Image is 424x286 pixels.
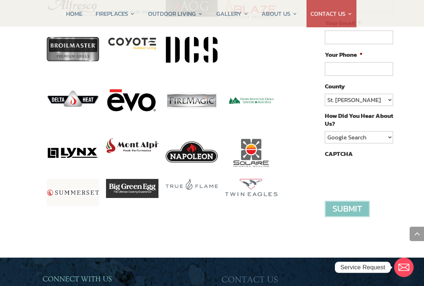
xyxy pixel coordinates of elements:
[166,74,218,127] img: FireMagic Grills
[106,43,158,53] a: american-made-grills-logo
[47,138,99,167] img: lynx-grills-vector-logo
[47,199,99,209] a: summerset grills logo
[106,179,158,198] img: BIG GREEN EGG WEB LOGO
[42,275,112,283] span: CONNECT WITH US
[225,189,277,199] a: twin eagles logo<br />
[166,179,218,190] img: Trueflame-Primary-Logo
[225,120,277,129] a: green mountain grills jacksonville fl ormond beach fl CSS Fireplaces & Outdoor Living (Formerly C...
[106,191,158,200] a: big green egg grill jacksonville
[47,55,99,64] a: Alfresco grill logo
[325,150,353,158] label: CAPTCHA
[47,37,99,61] img: broilmastergrillslogo
[325,112,393,128] label: How Did You Hear About Us?
[106,120,158,129] a: evo grills jacksonville fl ormond beach fl CSS Fireplaces & Outdoor Living (Formerly Construction...
[106,146,158,156] a: evo grills jacksonville fl ormond beach fl CSS Fireplaces & Outdoor Living (Formerly Construction...
[325,201,370,217] input: Submit
[394,258,414,277] a: Email
[166,56,218,65] a: aog grill for outdoor kitchens in jacksonville
[166,138,218,166] img: napoleongrillslogo
[47,179,99,206] img: summersetgrillslogo
[325,82,345,90] label: County
[225,138,277,167] img: solaire-infrared-grilling-logo
[47,120,99,129] a: delta grills jacksonville fl ormond beach fl CSS Fireplaces & Outdoor Living (Formerly Constructi...
[47,161,99,170] a: lynx grill logo outdoor kitchens
[325,51,363,59] label: Your Phone
[225,74,277,127] img: Green Mountain Grills
[47,74,99,127] img: Delta Grills
[106,37,158,50] img: coyote-outdoor-living
[225,161,277,170] a: solaire grills logo
[166,120,218,129] a: firemagic grills jacksonville fl ormond beach fl CSS Fireplaces & Outdoor Living (Formerly Constr...
[166,159,218,168] a: napoleon grills
[166,37,218,63] img: dcsgrillslogo
[106,74,158,127] img: Evo Grills
[106,138,158,153] img: montalpigrillslogo
[166,183,218,192] a: trueflame grills logo
[225,179,277,196] img: twineagleslogo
